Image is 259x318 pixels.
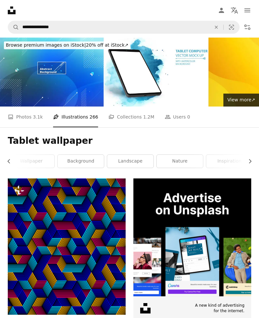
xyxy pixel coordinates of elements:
[8,244,126,249] a: Seamless cubes vector background, lined boxes repeating tile pattern, 3D architecture and constru...
[8,155,54,168] a: wallpaper
[108,107,154,127] a: Collections 1.2M
[104,38,208,107] img: Tablet Computer Vector Mockup With Perspective View. Tablet PC Isolated on Blue Watercolor Backgr...
[187,113,190,120] span: 0
[223,94,259,107] a: View more↗
[244,155,251,168] button: scroll list to the right
[241,4,254,17] button: Menu
[143,113,154,120] span: 1.2M
[8,135,251,147] h1: Tablet wallpaper
[33,113,43,120] span: 3.1k
[224,21,239,33] button: Visual search
[215,4,228,17] a: Log in / Sign up
[6,42,129,48] span: 20% off at iStock ↗
[8,21,19,33] button: Search Unsplash
[133,178,251,296] img: file-1635990755334-4bfd90f37242image
[107,155,153,168] a: landscape
[8,6,16,14] a: Home — Unsplash
[8,21,240,34] form: Find visuals sitewide
[209,21,223,33] button: Clear
[58,155,104,168] a: background
[165,107,190,127] a: Users 0
[241,21,254,34] button: Filters
[206,155,253,168] a: inspiration
[8,107,43,127] a: Photos 3.1k
[8,155,15,168] button: scroll list to the left
[6,42,86,48] span: Browse premium images on iStock |
[8,178,126,314] img: Seamless cubes vector background, lined boxes repeating tile pattern, 3D architecture and constru...
[195,303,244,314] span: A new kind of advertising for the internet.
[157,155,203,168] a: nature
[140,303,151,313] img: file-1631678316303-ed18b8b5cb9cimage
[228,4,241,17] button: Language
[227,97,255,102] span: View more ↗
